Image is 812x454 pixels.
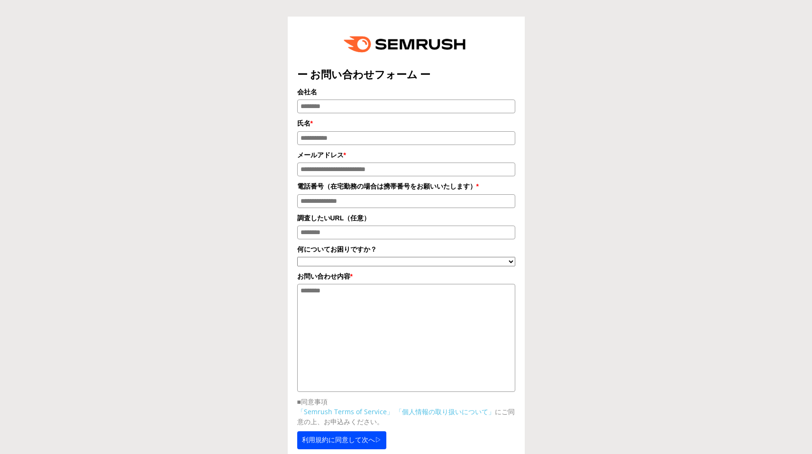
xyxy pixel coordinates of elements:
[297,271,515,281] label: お問い合わせ内容
[297,431,386,449] button: 利用規約に同意して次へ▷
[297,87,515,97] label: 会社名
[297,397,515,407] p: ■同意事項
[297,67,515,82] title: ー お問い合わせフォーム ー
[297,244,515,254] label: 何についてお困りですか？
[297,407,515,427] p: にご同意の上、お申込みください。
[297,407,393,416] a: 「Semrush Terms of Service」
[297,150,515,160] label: メールアドレス
[297,181,515,191] label: 電話番号（在宅勤務の場合は携帯番号をお願いいたします）
[297,118,515,128] label: 氏名
[297,213,515,223] label: 調査したいURL（任意）
[395,407,495,416] a: 「個人情報の取り扱いについて」
[337,26,475,63] img: e6a379fe-ca9f-484e-8561-e79cf3a04b3f.png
